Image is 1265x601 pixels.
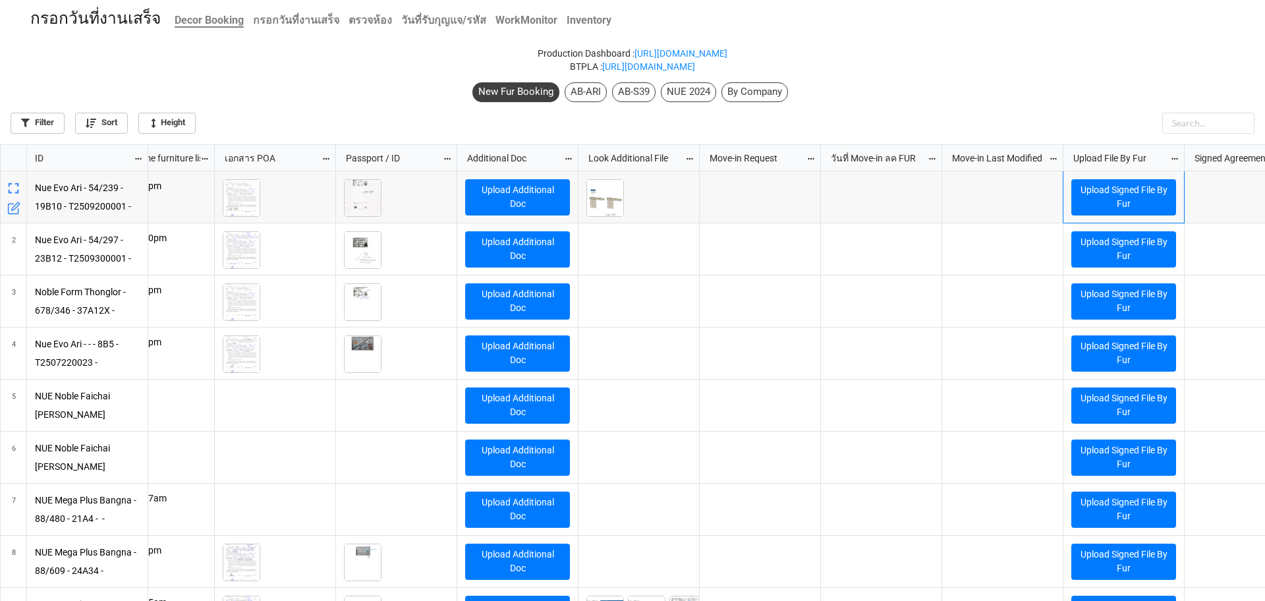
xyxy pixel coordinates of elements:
[344,335,385,373] div: 8B5_54-80_Evo Ari_ID.pdf
[465,335,570,372] a: Upload Additional Doc
[1071,387,1176,424] a: Upload Signed File By Fur
[472,82,559,102] div: New Fur Booking
[96,150,200,165] div: Created time furniture list
[944,150,1048,165] div: Move-in Last Modified
[101,335,206,349] p: [DATE] 5:09pm
[12,328,16,379] span: 4
[101,544,206,557] p: [DATE] 4:02pm
[1071,492,1176,528] a: Upload Signed File By Fur
[465,440,570,476] a: Upload Additional Doc
[345,232,381,268] img: dcA7YETeNH95hltd3m0kZP6eAU2To6DYsadEwOfgowk
[1071,440,1176,476] a: Upload Signed File By Fur
[101,492,206,505] p: [DATE] 11:27am
[11,113,65,134] a: Filter
[602,61,695,72] a: [URL][DOMAIN_NAME]
[27,150,134,165] div: ID
[345,284,381,320] img: BECjSVq1sQA0kZPFa9CMjD26xywXXY3vSI5YdD280LA
[1071,231,1176,268] a: Upload Signed File By Fur
[223,231,264,269] div: 54-297_23B12_POA(1).pdf
[344,179,385,217] div: 19B10 54-239evo ari_ID.pdf
[465,283,570,320] a: Upload Additional Doc
[344,283,385,321] div: 37A12X_678-346 FormThonglor_ID.pdf
[562,7,616,33] a: Inventory
[634,48,727,59] a: [URL][DOMAIN_NAME]
[223,335,264,373] div: Signed_P1-POA_TH.ver (2).pdf
[491,7,562,33] a: WorkMonitor
[349,14,392,26] b: ตรวจห้อง
[217,150,321,165] div: เอกสาร POA
[1071,179,1176,215] a: Upload Signed File By Fur
[1,145,148,171] div: grid
[721,82,788,102] div: By Company
[612,82,656,102] div: AB-S39
[661,82,716,102] div: NUE 2024
[12,536,16,587] span: 8
[344,7,397,33] a: ตรวจห้อง
[823,150,927,165] div: วันที่ Move-in ลค FUR
[223,179,264,217] div: 19B10 54-239_Nue Evo Ari_POA.pdf
[170,7,248,33] a: Decor Booking
[465,231,570,268] a: Upload Additional Doc
[1162,113,1254,134] input: Search...
[1071,544,1176,580] a: Upload Signed File By Fur
[702,150,806,165] div: Move-in Request
[223,336,260,372] img: pCrWBYLU9Rkj74iBXe1Pjhn4qCspajHfczRsxK64LGY
[567,14,611,26] b: Inventory
[12,432,16,483] span: 6
[101,179,206,192] p: [DATE] 6:19pm
[344,544,385,581] div: ปชช.jpg
[35,544,140,579] p: NUE Mega Plus Bangna - 88/609 - 24A34 - W2508150004 - B2025095641
[1065,150,1169,165] div: Upload File By Fur
[138,113,196,134] a: Height
[397,7,491,33] a: วันที่รับกุญแจ/รหัส
[1071,283,1176,320] a: Upload Signed File By Fur
[401,14,486,26] b: วันที่รับกุญแจ/รหัส
[12,223,16,275] span: 2
[345,180,381,216] img: NY0FwVZ79CbUpPS5YfHh-w7-A2Nuw6edMRzJBSEOX7Q
[248,7,344,33] a: กรอกวันที่งานเสร็จ
[465,179,570,215] a: Upload Additional Doc
[35,179,140,215] p: Nue Evo Ari - 54/239 - 19B10 - T2509200001 - B2025095859
[35,440,140,475] p: NUE Noble Faichai [PERSON_NAME] [PERSON_NAME] - 65/265 - 17A4 - - F2025095740
[565,82,607,102] div: AB-ARI
[345,544,381,581] img: wYQofdu8tvOdAYctO8bkVSTlXXE3YXG5AqWCYzmSOlw
[11,47,1254,73] p: Production Dashboard : BTPLA :
[1071,335,1176,372] a: Upload Signed File By Fur
[465,387,570,424] a: Upload Additional Doc
[101,283,206,297] p: [DATE] 3:13pm
[345,336,381,372] img: 20Yk6BXKpF7dmcg5OA_AIkXIpl3XEAvna-Z7xAQ88yo
[586,179,628,217] div: IMG_1453.pdf
[459,150,563,165] div: Additional Doc
[35,335,140,371] p: Nue Evo Ari - - - 8B5 - T2507220023 - B2025095781
[465,544,570,580] a: Upload Additional Doc
[12,275,16,327] span: 3
[344,231,385,269] div: 83B35954-442F-4FB7-B900-6CC62AF614B9.jpg
[253,14,339,26] b: กรอกวันที่งานเสร็จ
[35,492,140,527] p: NUE Mega Plus Bangna - 88/480 - 21A4 - - F2025095720
[175,14,244,28] b: Decor Booking
[12,380,16,431] span: 5
[12,484,16,535] span: 7
[101,231,206,244] p: [DATE] 12:20pm
[580,150,685,165] div: Look Additional File
[495,14,557,26] b: WorkMonitor
[223,544,260,581] img: 0ao2AaQmCucIy0DXwZzrMETLeeo4bdiFwCGVqZ33-r4
[587,180,623,216] img: KeOpSMTCEAvZkvtHLuRFRonYUM9i2mILgcLmocjE5Ms
[338,150,442,165] div: Passport / ID
[223,232,260,268] img: GKd2SNz0chHqs6mlZ2A-nBfxpKfK0KLPVucid_00jSI
[35,283,140,319] p: Noble Form Thonglor - 678/346 - 37A12X - T2509100002 - B2025095817
[75,113,128,134] a: Sort
[223,180,260,216] img: 6u5-tjiPvFVGzqSSnuVidkE67dYg-QjfgTg-SmjkxPI
[223,544,264,581] div: P1-POA_TH.ver.pdf
[35,231,140,267] p: Nue Evo Ari - 54/297 - 23B12 - T2509300001 - B2025095856
[35,387,140,423] p: NUE Noble Faichai [PERSON_NAME] [PERSON_NAME] - 65/265 - 17A4 - - F2025095741
[223,284,260,320] img: odSkQDv0f1J8OPgdgZFX5T63LmHiVPkttTtSxKkk-IQ
[223,283,264,321] div: 37A12X Noble Form Thonglor POA(1).pdf
[30,11,161,27] div: กรอกวันที่งานเสร็จ
[465,492,570,528] a: Upload Additional Doc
